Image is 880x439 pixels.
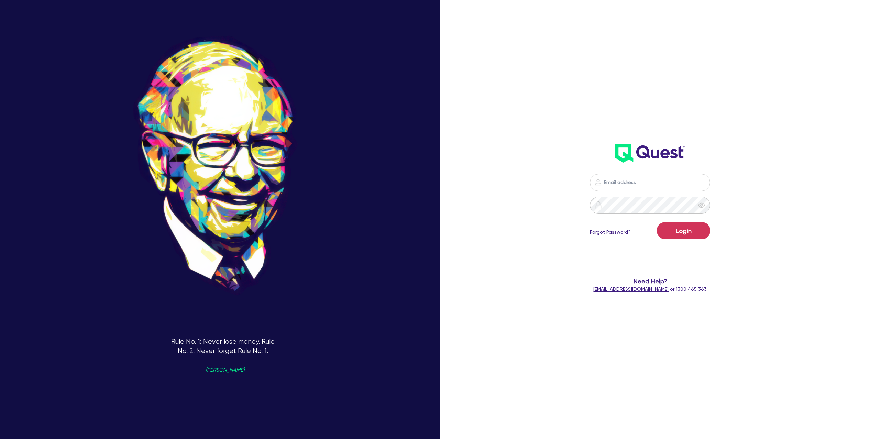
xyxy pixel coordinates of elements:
[528,276,772,286] span: Need Help?
[590,174,710,191] input: Email address
[615,144,685,163] img: wH2k97JdezQIQAAAABJRU5ErkJggg==
[593,286,669,292] a: [EMAIL_ADDRESS][DOMAIN_NAME]
[593,286,707,292] span: or 1300 465 363
[594,201,603,209] img: icon-password
[657,222,710,239] button: Login
[590,229,631,236] a: Forgot Password?
[201,367,244,373] span: - [PERSON_NAME]
[594,178,602,186] img: icon-password
[698,202,705,209] span: eye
